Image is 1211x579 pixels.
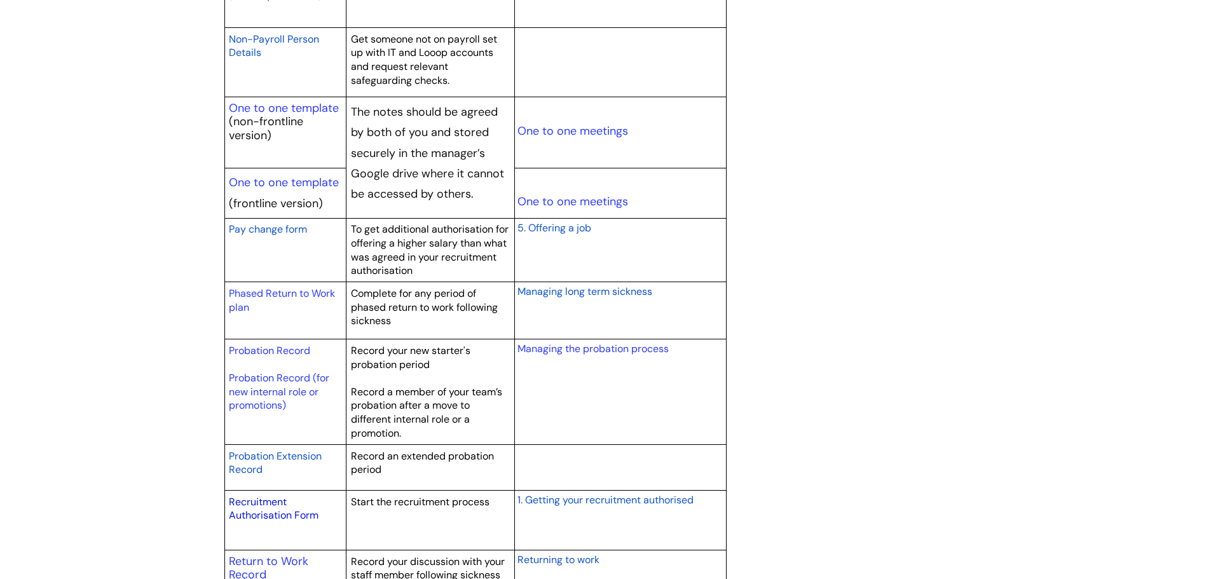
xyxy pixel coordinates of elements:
[517,123,628,139] a: One to one meetings
[229,371,329,412] a: Probation Record (for new internal role or promotions)
[351,344,470,371] span: Record your new starter's probation period
[517,492,694,507] a: 1. Getting your recruitment authorised
[229,31,319,60] a: Non-Payroll Person Details
[229,100,339,116] a: One to one template
[229,222,307,236] span: Pay change form
[517,342,669,355] a: Managing the probation process
[229,344,310,357] a: Probation Record
[351,449,494,477] span: Record an extended probation period
[517,220,591,235] a: 5. Offering a job
[346,97,515,219] td: The notes should be agreed by both of you and stored securely in the manager’s Google drive where...
[517,285,652,298] span: Managing long term sickness
[229,221,307,236] a: Pay change form
[229,495,318,522] a: Recruitment Authorisation Form
[229,115,342,142] p: (non-frontline version)
[517,283,652,299] a: Managing long term sickness
[517,552,599,567] a: Returning to work
[229,449,322,477] span: Probation Extension Record
[229,32,319,60] span: Non-Payroll Person Details
[517,493,694,507] span: 1. Getting your recruitment authorised
[229,287,335,314] a: Phased Return to Work plan
[351,385,502,440] span: Record a member of your team’s probation after a move to different internal role or a promotion.
[351,287,498,327] span: Complete for any period of phased return to work following sickness
[229,175,339,190] a: One to one template
[224,168,346,218] td: (frontline version)
[517,553,599,566] span: Returning to work
[517,221,591,235] span: 5. Offering a job
[351,32,497,87] span: Get someone not on payroll set up with IT and Looop accounts and request relevant safeguarding ch...
[229,448,322,477] a: Probation Extension Record
[351,495,489,508] span: Start the recruitment process
[517,194,628,209] a: One to one meetings
[351,222,509,277] span: To get additional authorisation for offering a higher salary than what was agreed in your recruit...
